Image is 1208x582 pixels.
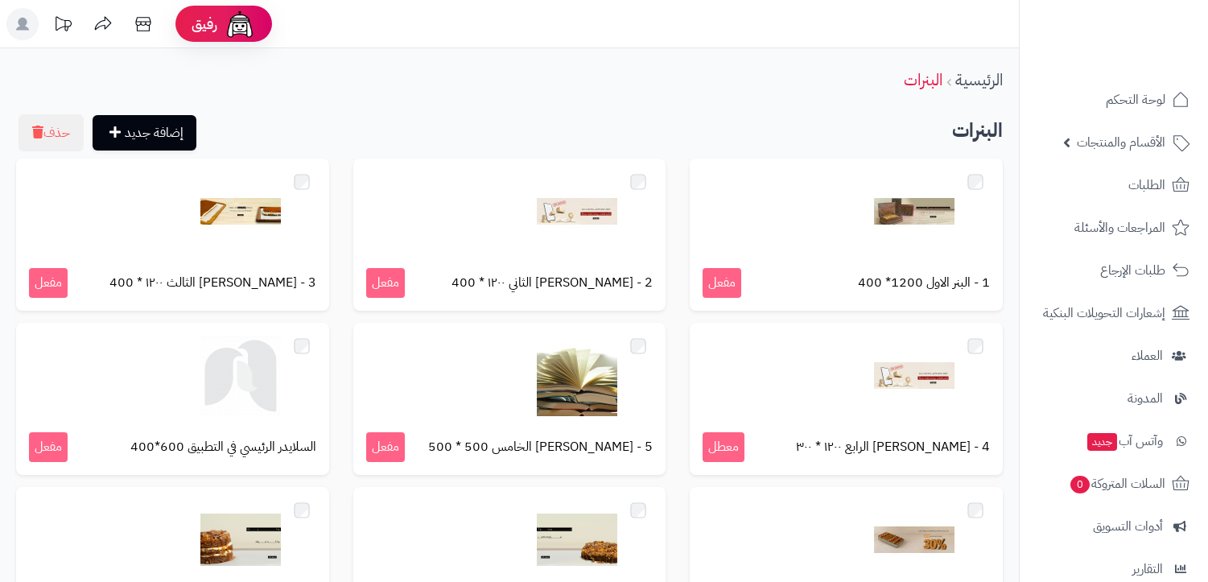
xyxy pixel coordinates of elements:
span: المراجعات والأسئلة [1074,217,1165,239]
a: الرئيسية [955,68,1003,92]
img: ai-face.png [224,8,256,40]
a: لوحة التحكم [1029,80,1198,119]
span: الطلبات [1128,174,1165,196]
span: مفعل [366,432,405,462]
a: إشعارات التحويلات البنكية [1029,294,1198,332]
a: العملاء [1029,336,1198,375]
a: تحديثات المنصة [43,8,83,44]
span: أدوات التسويق [1093,515,1163,538]
a: البنرات [904,68,942,92]
a: المراجعات والأسئلة [1029,208,1198,247]
span: جديد [1087,433,1117,451]
a: السلايدر الرئيسي في التطبيق 600*400 مفعل [16,323,329,475]
span: السلات المتروكة [1069,473,1165,495]
h2: البنرات [16,114,1003,147]
span: طلبات الإرجاع [1100,259,1165,282]
span: 2 - [PERSON_NAME] الثاني ١٢٠٠ * 400 [451,274,653,292]
span: المدونة [1128,387,1163,410]
span: 3 - [PERSON_NAME] الثالث ١٢٠٠ * 400 [109,274,316,292]
a: المدونة [1029,379,1198,418]
span: إشعارات التحويلات البنكية [1043,302,1165,324]
a: 2 - [PERSON_NAME] الثاني ١٢٠٠ * 400 مفعل [353,159,666,311]
a: إضافة جديد [93,115,196,151]
span: السلايدر الرئيسي في التطبيق 600*400 [130,438,316,456]
a: 4 - [PERSON_NAME] الرابع ١٢٠٠ * ٣٠٠ معطل [690,323,1003,475]
button: حذف [19,114,84,151]
span: وآتس آب [1086,430,1163,452]
span: رفيق [192,14,217,34]
span: معطل [703,432,744,462]
a: 1 - البنر الاول 1200* 400 مفعل [690,159,1003,311]
span: لوحة التحكم [1106,89,1165,111]
span: مفعل [366,268,405,298]
span: 4 - [PERSON_NAME] الرابع ١٢٠٠ * ٣٠٠ [796,438,990,456]
span: العملاء [1132,345,1163,367]
a: 3 - [PERSON_NAME] الثالث ١٢٠٠ * 400 مفعل [16,159,329,311]
a: الطلبات [1029,166,1198,204]
span: التقارير [1132,558,1163,580]
a: وآتس آبجديد [1029,422,1198,460]
span: 5 - [PERSON_NAME] الخامس 500 * 500 [428,438,653,456]
span: مفعل [703,268,741,298]
a: طلبات الإرجاع [1029,251,1198,290]
span: الأقسام والمنتجات [1077,131,1165,154]
a: السلات المتروكة0 [1029,464,1198,503]
span: مفعل [29,432,68,462]
span: 0 [1070,476,1090,493]
a: أدوات التسويق [1029,507,1198,546]
span: مفعل [29,268,68,298]
span: 1 - البنر الاول 1200* 400 [858,274,990,292]
img: logo-2.png [1099,45,1193,79]
a: 5 - [PERSON_NAME] الخامس 500 * 500 مفعل [353,323,666,475]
